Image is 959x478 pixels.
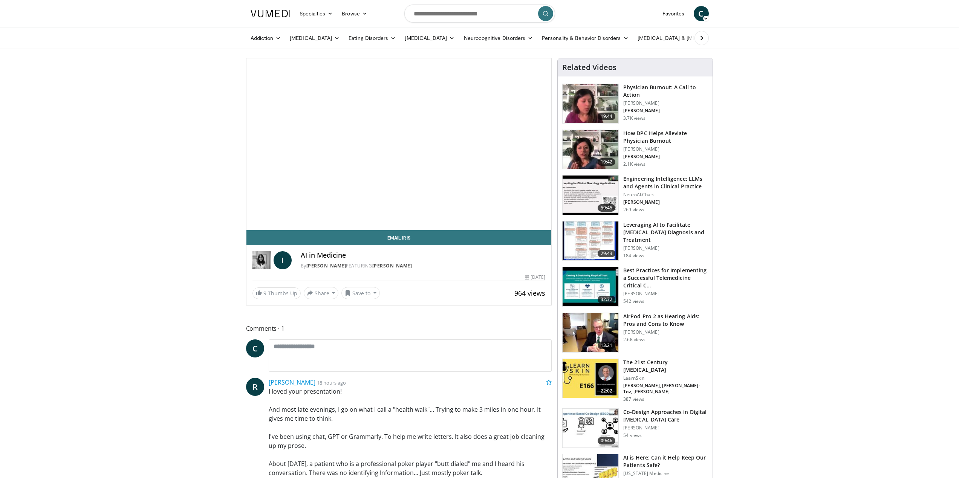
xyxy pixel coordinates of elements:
[623,329,708,335] p: [PERSON_NAME]
[562,267,708,307] a: 32:32 Best Practices for Implementing a Successful Telemedicine Critical C… [PERSON_NAME] 542 views
[623,470,708,476] p: [US_STATE] Medicine
[563,84,618,123] img: ae962841-479a-4fc3-abd9-1af602e5c29c.150x105_q85_crop-smart_upscale.jpg
[598,296,616,303] span: 32:32
[598,250,616,257] span: 29:43
[623,245,708,251] p: [PERSON_NAME]
[658,6,689,21] a: Favorites
[285,31,344,46] a: [MEDICAL_DATA]
[400,31,459,46] a: [MEDICAL_DATA]
[623,199,708,205] p: [PERSON_NAME]
[246,339,264,357] a: C
[372,263,412,269] a: [PERSON_NAME]
[562,130,708,170] a: 19:42 How DPC Helps Alleviate Physician Burnout [PERSON_NAME] [PERSON_NAME] 2.1K views
[563,267,618,306] img: b12dae1b-5470-4178-b022-d9bdaad706a6.150x105_q85_crop-smart_upscale.jpg
[246,58,552,230] video-js: Video Player
[623,175,708,190] h3: Engineering Intelligence: LLMs and Agents in Clinical Practice
[301,251,546,260] h4: AI in Medicine
[563,409,618,448] img: eff7de8f-077c-4608-80ca-f678e94f3178.150x105_q85_crop-smart_upscale.jpg
[623,130,708,145] h3: How DPC Helps Alleviate Physician Burnout
[623,84,708,99] h3: Physician Burnout: A Call to Action
[623,115,645,121] p: 3.7K views
[563,359,618,398] img: 25431246-1269-42a8-a8a5-913a9f51cb16.150x105_q85_crop-smart_upscale.jpg
[337,6,372,21] a: Browse
[598,342,616,349] span: 13:21
[623,192,708,198] p: NeuroAI.Chats
[623,253,644,259] p: 184 views
[598,387,616,395] span: 22:02
[623,383,708,395] p: [PERSON_NAME], [PERSON_NAME]-Tov, [PERSON_NAME]
[623,100,708,106] p: [PERSON_NAME]
[274,251,292,269] a: I
[304,287,339,299] button: Share
[623,375,708,381] p: LearnSkin
[623,161,645,167] p: 2.1K views
[251,10,291,17] img: VuMedi Logo
[344,31,400,46] a: Eating Disorders
[562,359,708,402] a: 22:02 The 21st Century [MEDICAL_DATA] LearnSkin [PERSON_NAME], [PERSON_NAME]-Tov, [PERSON_NAME] 3...
[623,313,708,328] h3: AirPod Pro 2 as Hearing Aids: Pros and Cons to Know
[317,379,346,386] small: 18 hours ago
[623,154,708,160] p: [PERSON_NAME]
[623,221,708,244] h3: Leveraging AI to Facilitate [MEDICAL_DATA] Diagnosis and Treatment
[562,313,708,353] a: 13:21 AirPod Pro 2 as Hearing Aids: Pros and Cons to Know [PERSON_NAME] 2.6K views
[459,31,538,46] a: Neurocognitive Disorders
[562,221,708,261] a: 29:43 Leveraging AI to Facilitate [MEDICAL_DATA] Diagnosis and Treatment [PERSON_NAME] 184 views
[563,130,618,169] img: 8c03ed1f-ed96-42cb-9200-2a88a5e9b9ab.150x105_q85_crop-smart_upscale.jpg
[598,204,616,212] span: 59:45
[252,287,301,299] a: 9 Thumbs Up
[623,291,708,297] p: [PERSON_NAME]
[562,63,616,72] h4: Related Videos
[623,298,644,304] p: 542 views
[633,31,741,46] a: [MEDICAL_DATA] & [MEDICAL_DATA]
[246,378,264,396] a: R
[246,324,552,333] span: Comments 1
[562,84,708,124] a: 19:44 Physician Burnout: A Call to Action [PERSON_NAME] [PERSON_NAME] 3.7K views
[598,113,616,120] span: 19:44
[301,263,546,269] div: By FEATURING
[623,432,642,438] p: 54 views
[623,146,708,152] p: [PERSON_NAME]
[295,6,338,21] a: Specialties
[246,230,552,245] a: Email Iris
[598,158,616,166] span: 19:42
[252,251,271,269] img: Dr. Iris Gorfinkel
[537,31,633,46] a: Personality & Behavior Disorders
[563,313,618,352] img: a78774a7-53a7-4b08-bcf0-1e3aa9dc638f.150x105_q85_crop-smart_upscale.jpg
[623,359,708,374] h3: The 21st Century [MEDICAL_DATA]
[623,396,644,402] p: 387 views
[598,437,616,444] span: 09:46
[623,267,708,289] h3: Best Practices for Implementing a Successful Telemedicine Critical C…
[623,408,708,423] h3: Co-Design Approaches in Digital [MEDICAL_DATA] Care
[263,290,266,297] span: 9
[562,175,708,215] a: 59:45 Engineering Intelligence: LLMs and Agents in Clinical Practice NeuroAI.Chats [PERSON_NAME] ...
[623,108,708,114] p: [PERSON_NAME]
[623,207,644,213] p: 269 views
[306,263,346,269] a: [PERSON_NAME]
[623,337,645,343] p: 2.6K views
[514,289,545,298] span: 964 views
[623,454,708,469] h3: AI is Here: Can it Help Keep Our Patients Safe?
[563,221,618,261] img: a028b2ed-2799-4348-b6b4-733b0fc51b04.150x105_q85_crop-smart_upscale.jpg
[562,408,708,448] a: 09:46 Co-Design Approaches in Digital [MEDICAL_DATA] Care [PERSON_NAME] 54 views
[341,287,380,299] button: Save to
[694,6,709,21] a: C
[269,378,315,386] a: [PERSON_NAME]
[404,5,555,23] input: Search topics, interventions
[246,31,286,46] a: Addiction
[623,425,708,431] p: [PERSON_NAME]
[525,274,545,281] div: [DATE]
[563,176,618,215] img: ea6b8c10-7800-4812-b957-8d44f0be21f9.150x105_q85_crop-smart_upscale.jpg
